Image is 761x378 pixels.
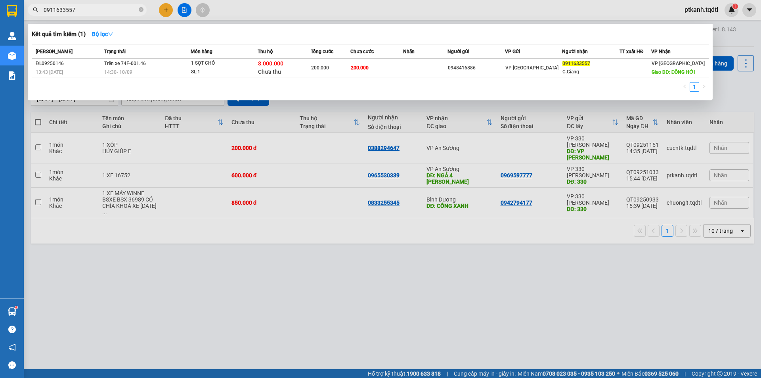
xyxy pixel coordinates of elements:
[699,82,709,92] button: right
[651,49,671,54] span: VP Nhận
[104,61,146,66] span: Trên xe 74F-001.46
[562,49,588,54] span: Người nhận
[447,49,469,54] span: Người gửi
[8,361,16,369] span: message
[8,307,16,316] img: warehouse-icon
[104,49,126,54] span: Trạng thái
[258,49,273,54] span: Thu hộ
[139,6,143,14] span: close-circle
[8,52,16,60] img: warehouse-icon
[350,49,374,54] span: Chưa cước
[8,343,16,351] span: notification
[32,30,86,38] h3: Kết quả tìm kiếm ( 1 )
[139,7,143,12] span: close-circle
[311,49,333,54] span: Tổng cước
[448,64,505,72] div: 0948416886
[36,69,63,75] span: 13:43 [DATE]
[699,82,709,92] li: Next Page
[15,306,17,309] sup: 1
[8,326,16,333] span: question-circle
[191,49,212,54] span: Món hàng
[92,31,113,37] strong: Bộ lọc
[505,49,520,54] span: VP Gửi
[191,59,250,68] div: 1 SỌT CHÓ
[33,7,38,13] span: search
[505,65,558,71] span: VP [GEOGRAPHIC_DATA]
[311,65,329,71] span: 200.000
[680,82,690,92] li: Previous Page
[683,84,687,89] span: left
[86,28,120,40] button: Bộ lọcdown
[44,6,137,14] input: Tìm tên, số ĐT hoặc mã đơn
[562,61,590,66] span: 0911633557
[680,82,690,92] button: left
[7,5,17,17] img: logo-vxr
[403,49,415,54] span: Nhãn
[104,69,132,75] span: 14:30 - 10/09
[351,65,369,71] span: 200.000
[36,49,73,54] span: [PERSON_NAME]
[690,83,699,91] a: 1
[652,69,695,75] span: Giao DĐ: ĐỒNG HỚI
[652,61,705,66] span: VP [GEOGRAPHIC_DATA]
[8,71,16,80] img: solution-icon
[108,31,113,37] span: down
[8,32,16,40] img: warehouse-icon
[36,59,102,68] div: ĐL09250146
[562,68,619,76] div: C.Giang
[191,68,250,77] div: SL: 1
[702,84,706,89] span: right
[690,82,699,92] li: 1
[258,69,281,75] span: Chưa thu
[258,60,283,67] span: 8.000.000
[620,49,644,54] span: TT xuất HĐ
